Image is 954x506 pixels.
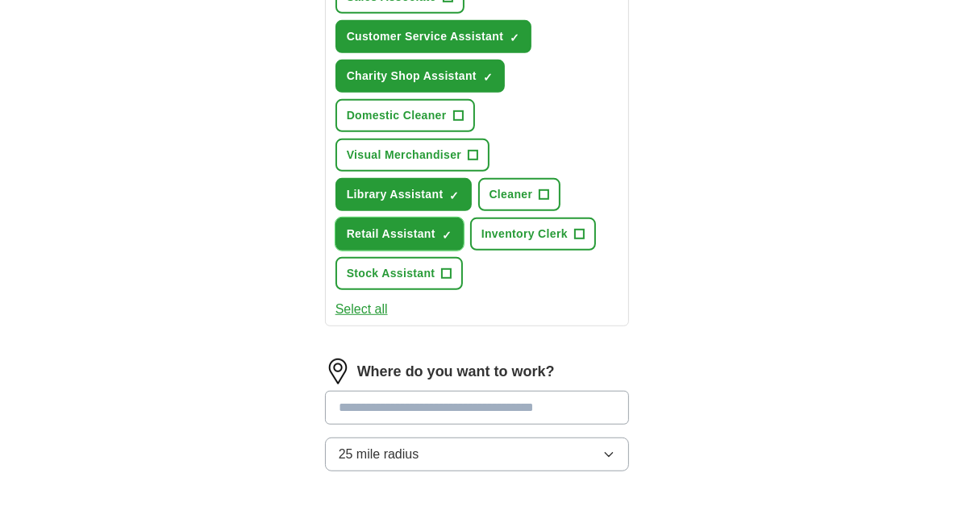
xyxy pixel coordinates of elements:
button: Inventory Clerk [470,218,596,251]
span: Retail Assistant [347,226,435,243]
span: ✓ [450,189,460,202]
button: 25 mile radius [325,438,630,471]
button: Charity Shop Assistant✓ [335,60,505,93]
label: Where do you want to work? [357,361,555,383]
span: 25 mile radius [339,445,419,464]
span: Visual Merchandiser [347,147,462,164]
button: Select all [335,300,388,319]
button: Cleaner [478,178,561,211]
span: Inventory Clerk [481,226,568,243]
button: Customer Service Assistant✓ [335,20,532,53]
img: location.png [325,359,351,384]
span: Domestic Cleaner [347,107,447,124]
span: ✓ [483,71,493,84]
span: Charity Shop Assistant [347,68,477,85]
span: Customer Service Assistant [347,28,504,45]
span: Stock Assistant [347,265,435,282]
span: ✓ [510,31,519,44]
button: Visual Merchandiser [335,139,490,172]
button: Domestic Cleaner [335,99,475,132]
span: Cleaner [489,186,533,203]
button: Library Assistant✓ [335,178,472,211]
span: ✓ [442,229,452,242]
span: Library Assistant [347,186,444,203]
button: Stock Assistant [335,257,464,290]
button: Retail Assistant✓ [335,218,464,251]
